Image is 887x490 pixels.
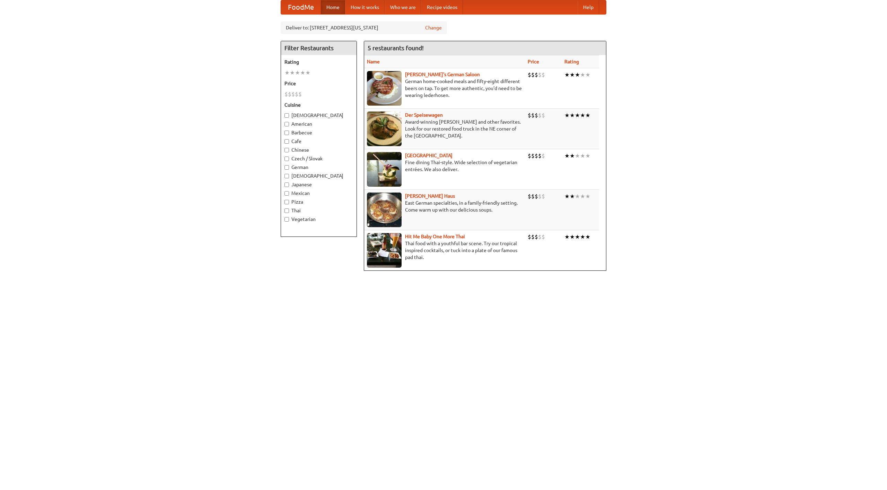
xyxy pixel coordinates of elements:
li: $ [535,112,538,119]
li: $ [295,90,298,98]
input: American [284,122,289,126]
p: Award-winning [PERSON_NAME] and other favorites. Look for our restored food truck in the NE corne... [367,118,522,139]
div: Deliver to: [STREET_ADDRESS][US_STATE] [281,21,447,34]
a: Name [367,59,380,64]
a: Der Speisewagen [405,112,443,118]
p: Fine dining Thai-style. Wide selection of vegetarian entrées. We also deliver. [367,159,522,173]
input: Barbecue [284,131,289,135]
a: Rating [564,59,579,64]
a: [GEOGRAPHIC_DATA] [405,153,453,158]
li: $ [542,71,545,79]
a: Help [578,0,599,14]
h5: Cuisine [284,101,353,108]
img: esthers.jpg [367,71,402,106]
li: ★ [284,69,290,77]
li: ★ [564,233,570,241]
li: ★ [580,152,585,160]
li: $ [291,90,295,98]
li: $ [538,112,542,119]
a: FoodMe [281,0,321,14]
li: $ [538,71,542,79]
input: Thai [284,208,289,213]
label: [DEMOGRAPHIC_DATA] [284,112,353,119]
input: [DEMOGRAPHIC_DATA] [284,113,289,118]
label: German [284,164,353,171]
li: ★ [564,193,570,200]
label: Cafe [284,138,353,145]
ng-pluralize: 5 restaurants found! [368,45,424,51]
img: speisewagen.jpg [367,112,402,146]
li: ★ [295,69,300,77]
li: $ [284,90,288,98]
li: $ [542,193,545,200]
a: Recipe videos [421,0,463,14]
li: ★ [585,71,590,79]
li: $ [531,112,535,119]
li: $ [298,90,302,98]
label: Barbecue [284,129,353,136]
li: ★ [585,233,590,241]
li: ★ [290,69,295,77]
a: Price [528,59,539,64]
li: $ [538,193,542,200]
li: $ [528,71,531,79]
input: Vegetarian [284,217,289,222]
li: $ [542,152,545,160]
li: $ [535,193,538,200]
li: ★ [570,112,575,119]
li: $ [538,233,542,241]
input: [DEMOGRAPHIC_DATA] [284,174,289,178]
li: ★ [300,69,305,77]
li: $ [528,193,531,200]
li: ★ [585,193,590,200]
li: $ [528,152,531,160]
li: ★ [585,152,590,160]
li: $ [288,90,291,98]
label: [DEMOGRAPHIC_DATA] [284,172,353,179]
li: $ [542,112,545,119]
input: German [284,165,289,170]
li: ★ [570,152,575,160]
li: ★ [564,112,570,119]
input: Pizza [284,200,289,204]
li: $ [531,152,535,160]
input: Cafe [284,139,289,144]
label: Chinese [284,146,353,153]
a: [PERSON_NAME]'s German Saloon [405,72,480,77]
li: ★ [575,112,580,119]
li: $ [535,152,538,160]
a: Change [425,24,442,31]
label: Pizza [284,198,353,205]
li: ★ [575,152,580,160]
li: ★ [570,233,575,241]
a: Home [321,0,345,14]
a: [PERSON_NAME] Haus [405,193,455,199]
p: German home-cooked meals and fifty-eight different beers on tap. To get more authentic, you'd nee... [367,78,522,99]
input: Mexican [284,191,289,196]
li: ★ [575,71,580,79]
li: ★ [580,193,585,200]
li: $ [531,71,535,79]
li: ★ [575,193,580,200]
img: babythai.jpg [367,233,402,268]
img: satay.jpg [367,152,402,187]
h4: Filter Restaurants [281,41,357,55]
a: Hit Me Baby One More Thai [405,234,465,239]
p: East German specialties, in a family-friendly setting. Come warm up with our delicious soups. [367,199,522,213]
input: Chinese [284,148,289,152]
input: Japanese [284,182,289,187]
label: Thai [284,207,353,214]
a: How it works [345,0,385,14]
label: American [284,121,353,127]
li: ★ [580,233,585,241]
li: $ [528,112,531,119]
li: ★ [564,71,570,79]
li: ★ [570,71,575,79]
li: ★ [585,112,590,119]
label: Mexican [284,190,353,197]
